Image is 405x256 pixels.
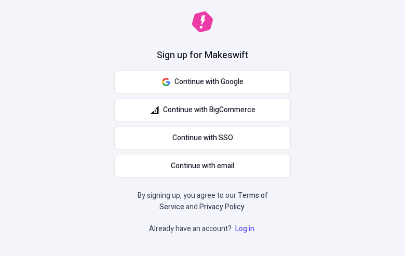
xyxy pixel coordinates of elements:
[114,99,291,122] button: Continue with BigCommerce
[114,155,291,178] button: Continue with email
[199,201,245,212] a: Privacy Policy
[159,190,268,212] a: Terms of Service
[134,190,271,213] p: By signing up, you agree to our and .
[163,104,255,116] span: Continue with BigCommerce
[171,160,234,172] span: Continue with email
[114,127,291,150] a: Continue with SSO
[233,223,256,234] a: Log in
[174,76,244,88] span: Continue with Google
[157,49,248,62] h1: Sign up for Makeswift
[149,223,256,235] p: Already have an account?
[114,71,291,93] button: Continue with Google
